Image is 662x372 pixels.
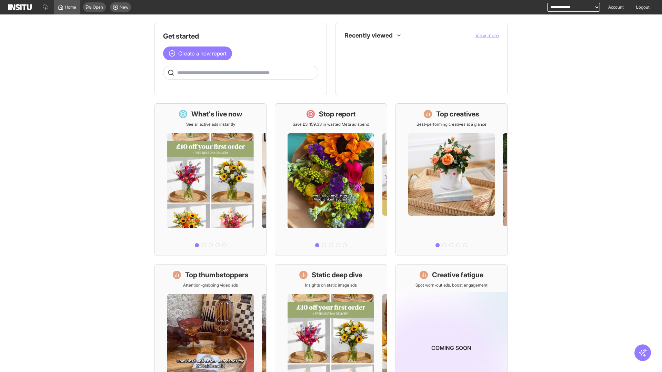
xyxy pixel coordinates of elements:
a: What's live nowSee all active ads instantly [154,103,267,256]
button: Create a new report [163,46,232,60]
p: Attention-grabbing video ads [183,282,238,288]
a: Stop reportSave £3,459.33 in wasted Meta ad spend [275,103,387,256]
h1: What's live now [191,109,242,119]
p: Save £3,459.33 in wasted Meta ad spend [293,122,369,127]
span: View more [475,32,499,38]
h1: Static deep dive [312,270,362,280]
span: Create a new report [178,49,227,58]
span: New [120,4,128,10]
a: Top creativesBest-performing creatives at a glance [395,103,508,256]
p: Best-performing creatives at a glance [417,122,487,127]
h1: Top thumbstoppers [185,270,249,280]
h1: Stop report [319,109,355,119]
h1: Get started [163,31,318,41]
p: Insights on static image ads [305,282,357,288]
span: Open [93,4,103,10]
span: Home [65,4,76,10]
img: Logo [8,4,32,10]
button: View more [475,32,499,39]
h1: Top creatives [436,109,479,119]
p: See all active ads instantly [186,122,235,127]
